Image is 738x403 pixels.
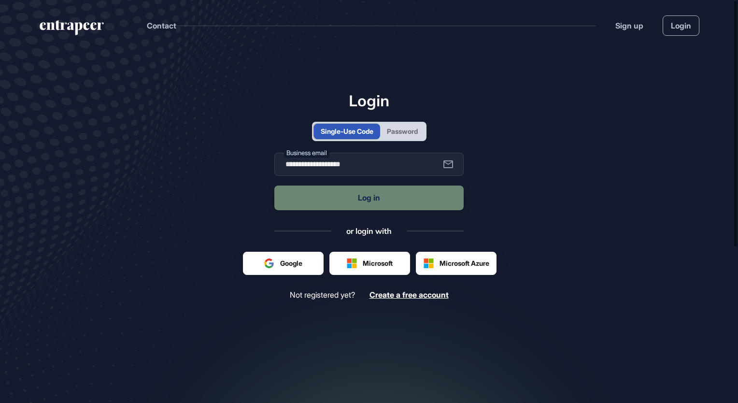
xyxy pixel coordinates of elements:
[663,15,699,36] a: Login
[321,126,373,136] div: Single-Use Code
[147,19,176,32] button: Contact
[387,126,418,136] div: Password
[284,147,329,158] label: Business email
[346,226,392,236] div: or login with
[615,20,643,31] a: Sign up
[274,91,464,110] h1: Login
[369,290,449,300] a: Create a free account
[274,186,464,210] button: Log in
[39,20,105,39] a: entrapeer-logo
[290,290,355,300] span: Not registered yet?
